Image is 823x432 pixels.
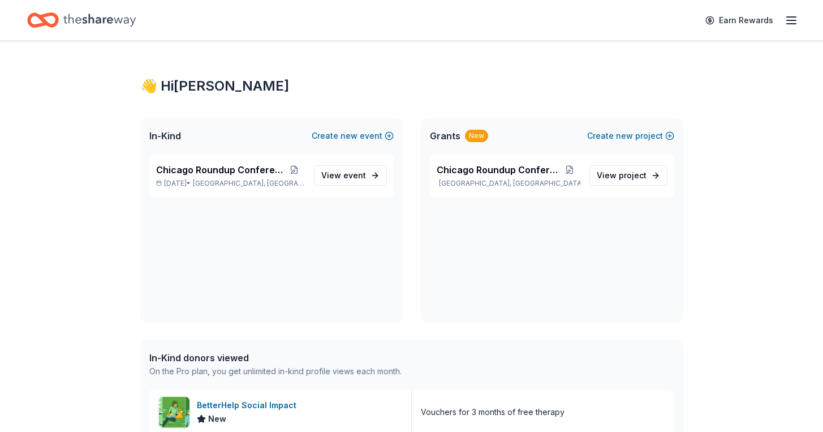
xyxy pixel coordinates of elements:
[321,169,366,182] span: View
[421,405,565,419] div: Vouchers for 3 months of free therapy
[589,165,667,186] a: View project
[587,129,674,143] button: Createnewproject
[149,365,402,378] div: On the Pro plan, you get unlimited in-kind profile views each month.
[140,77,683,95] div: 👋 Hi [PERSON_NAME]
[149,129,181,143] span: In-Kind
[27,7,136,33] a: Home
[208,412,226,426] span: New
[312,129,394,143] button: Createnewevent
[430,129,460,143] span: Grants
[193,179,304,188] span: [GEOGRAPHIC_DATA], [GEOGRAPHIC_DATA]
[156,179,305,188] p: [DATE] •
[699,10,780,31] a: Earn Rewards
[343,170,366,180] span: event
[437,179,580,188] p: [GEOGRAPHIC_DATA], [GEOGRAPHIC_DATA]
[159,397,189,427] img: Image for BetterHelp Social Impact
[341,129,357,143] span: new
[619,170,647,180] span: project
[616,129,633,143] span: new
[314,165,387,186] a: View event
[197,399,301,412] div: BetterHelp Social Impact
[149,351,402,365] div: In-Kind donors viewed
[156,163,283,177] span: Chicago Roundup Conference
[437,163,560,177] span: Chicago Roundup Conference
[465,130,488,142] div: New
[597,169,647,182] span: View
